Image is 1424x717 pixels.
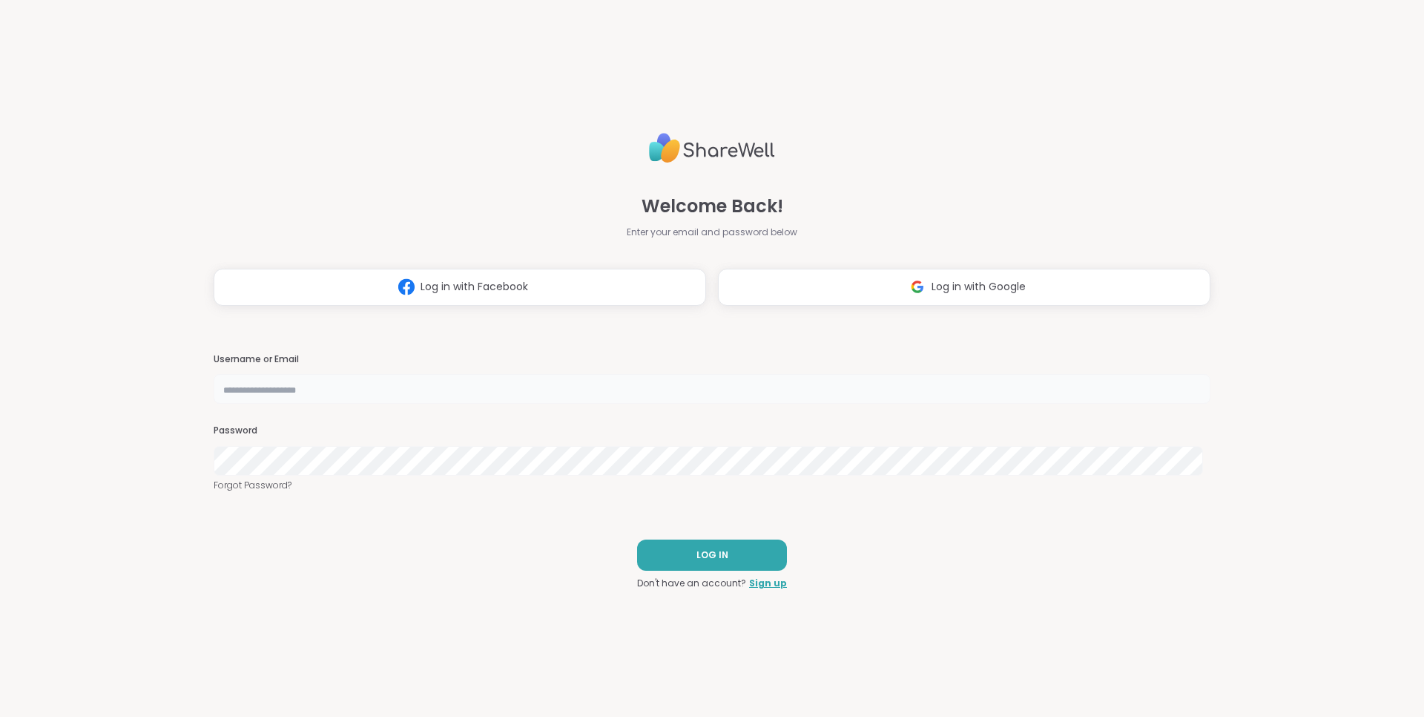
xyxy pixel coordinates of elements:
[637,577,746,590] span: Don't have an account?
[718,269,1210,306] button: Log in with Google
[627,226,797,239] span: Enter your email and password below
[696,549,728,562] span: LOG IN
[932,279,1026,295] span: Log in with Google
[214,353,1210,366] h3: Username or Email
[392,273,421,301] img: ShareWell Logomark
[214,425,1210,437] h3: Password
[903,273,932,301] img: ShareWell Logomark
[421,279,528,295] span: Log in with Facebook
[214,479,1210,492] a: Forgot Password?
[214,269,706,306] button: Log in with Facebook
[749,577,787,590] a: Sign up
[642,193,783,220] span: Welcome Back!
[649,127,775,169] img: ShareWell Logo
[637,540,787,571] button: LOG IN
